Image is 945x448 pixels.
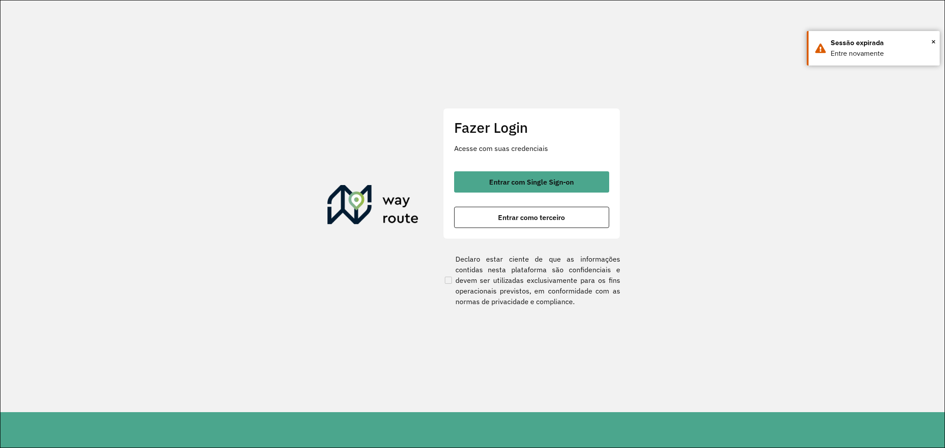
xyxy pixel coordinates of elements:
[443,254,620,307] label: Declaro estar ciente de que as informações contidas nesta plataforma são confidenciais e devem se...
[327,185,419,228] img: Roteirizador AmbevTech
[831,48,933,59] div: Entre novamente
[454,119,609,136] h2: Fazer Login
[931,35,936,48] button: Close
[489,178,574,185] span: Entrar com Single Sign-on
[831,38,933,48] div: Sessão expirada
[498,214,565,221] span: Entrar como terceiro
[931,35,936,48] span: ×
[454,207,609,228] button: button
[454,171,609,193] button: button
[454,143,609,154] p: Acesse com suas credenciais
